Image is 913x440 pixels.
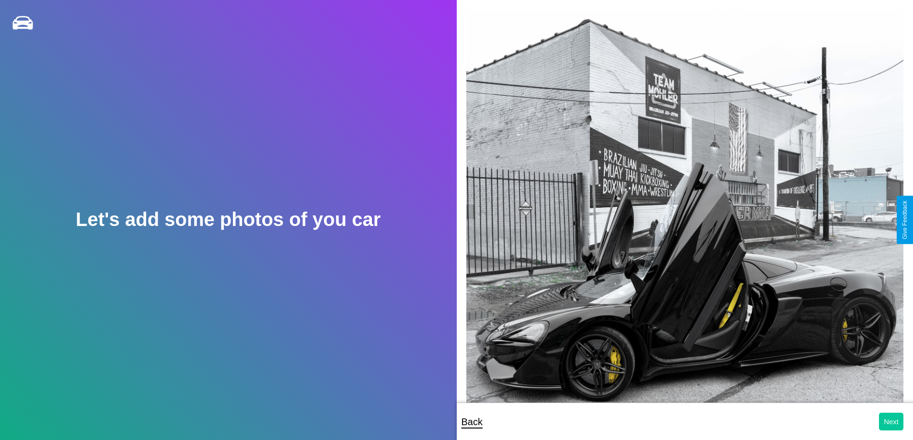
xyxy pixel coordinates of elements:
[901,201,908,239] div: Give Feedback
[879,413,903,430] button: Next
[466,10,904,420] img: posted
[76,209,381,230] h2: Let's add some photos of you car
[462,413,483,430] p: Back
